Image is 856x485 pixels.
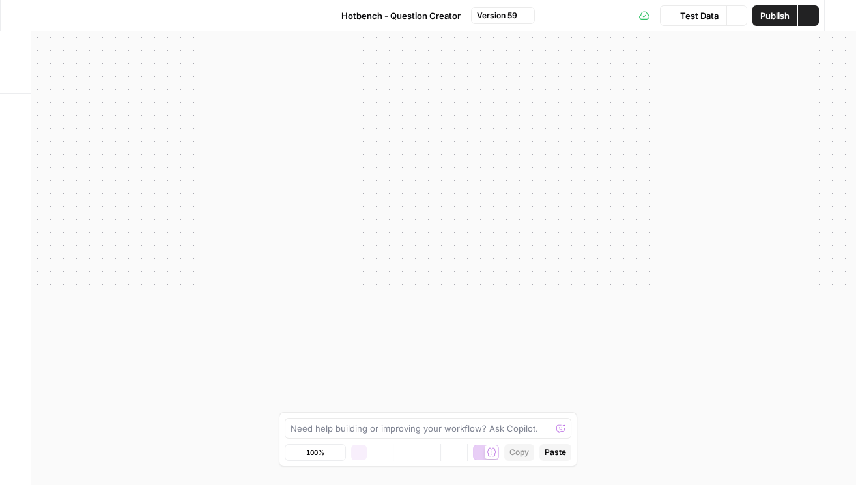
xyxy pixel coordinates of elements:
span: Test Data [680,9,719,22]
button: Version 59 [471,7,535,24]
span: Publish [760,9,790,22]
button: Publish [752,5,797,26]
button: Hotbench - Question Creator [322,5,468,26]
span: Copy [509,447,529,458]
span: Hotbench - Question Creator [341,9,461,22]
button: Paste [539,444,571,461]
span: Paste [545,447,566,458]
button: Test Data [660,5,726,26]
span: Version 59 [477,10,517,21]
button: Copy [504,444,534,461]
span: 100% [306,447,324,458]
